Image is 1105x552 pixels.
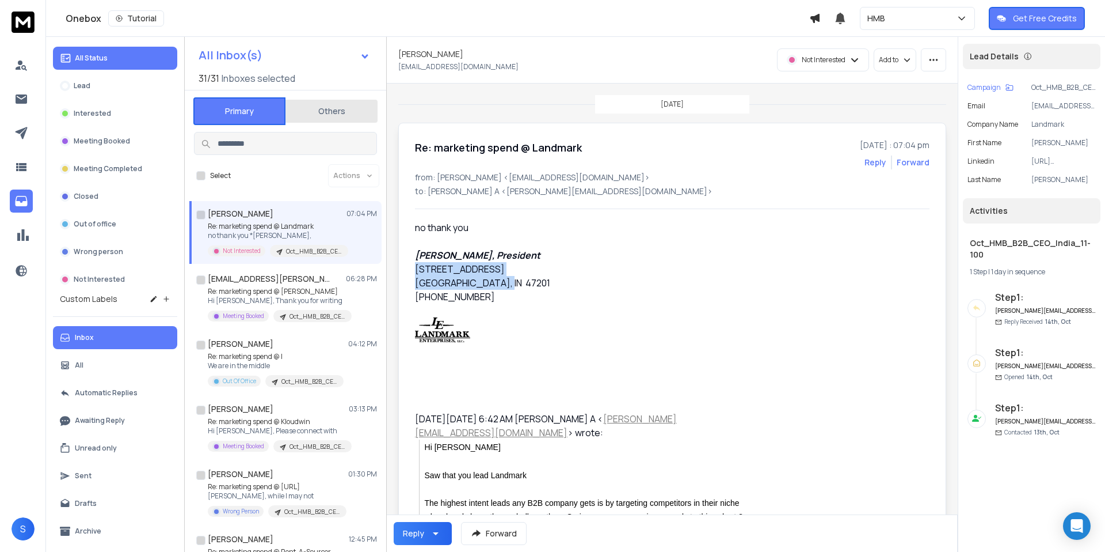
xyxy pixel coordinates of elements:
button: Get Free Credits [989,7,1085,30]
p: Meeting Completed [74,164,142,173]
button: Archive [53,520,177,543]
p: Meeting Booked [223,442,264,451]
button: Wrong person [53,240,177,263]
button: Interested [53,102,177,125]
p: Unread only [75,444,117,453]
p: Email [967,101,985,111]
button: Campaign [967,83,1013,92]
button: All [53,354,177,377]
button: S [12,517,35,540]
p: Oct_HMB_B2B_CEO_India_11-100 [281,377,337,386]
p: Re: marketing spend @ Kloudwin [208,417,346,426]
button: Automatic Replies [53,381,177,404]
span: 14th, Oct [1045,317,1071,326]
span: Hi [PERSON_NAME] [425,443,501,452]
p: Last Name [967,175,1001,184]
p: Lead Details [970,51,1019,62]
h1: [PERSON_NAME] [208,403,273,415]
p: [PERSON_NAME] [1031,175,1096,184]
p: Meeting Booked [223,312,264,320]
p: Campaign [967,83,1001,92]
p: Re: marketing spend @ I [208,352,344,361]
p: Out of office [74,220,116,229]
p: Archive [75,527,101,536]
h6: [PERSON_NAME][EMAIL_ADDRESS][DOMAIN_NAME] [995,417,1096,426]
span: Saw that you lead Landmark [425,471,527,480]
p: Hi [PERSON_NAME], Please connect with [208,426,346,436]
p: Out Of Office [223,377,256,385]
div: | [970,267,1093,277]
p: Re: marketing spend @ Landmark [208,222,346,231]
p: 04:12 PM [348,339,377,349]
p: Not Interested [223,247,261,255]
p: [EMAIL_ADDRESS][DOMAIN_NAME] [398,62,519,71]
p: Inbox [75,333,94,342]
span: 13th, Oct [1034,428,1060,436]
button: Drafts [53,492,177,515]
h1: [PERSON_NAME] [208,468,273,480]
button: Inbox [53,326,177,349]
p: [DATE] : 07:04 pm [860,139,929,151]
p: 06:28 PM [346,274,377,283]
p: Get Free Credits [1013,13,1077,24]
a: [PERSON_NAME][EMAIL_ADDRESS][DOMAIN_NAME] [415,413,677,439]
p: to: [PERSON_NAME] A <[PERSON_NAME][EMAIL_ADDRESS][DOMAIN_NAME]> [415,186,929,197]
button: Meeting Booked [53,130,177,153]
h3: Inboxes selected [222,71,295,85]
h1: Re: marketing spend @ Landmark [415,139,582,156]
p: Oct_HMB_B2B_CEO_India_11-100 [289,312,345,321]
p: Company Name [967,120,1018,129]
div: Onebox [66,10,809,27]
p: Oct_HMB_B2B_CEO_India_11-100 [1031,83,1096,92]
button: Tutorial [108,10,164,27]
div: Reply [403,528,424,539]
h6: Step 1 : [995,401,1096,415]
i: [PERSON_NAME], President [415,249,540,262]
p: Oct_HMB_B2B_CEO_India_11-100 [289,443,345,451]
p: HMB [867,13,890,24]
p: Not Interested [74,275,125,284]
p: Landmark [1031,120,1096,129]
p: Re: marketing spend @ [URL] [208,482,346,491]
p: [EMAIL_ADDRESS][DOMAIN_NAME] [1031,101,1096,111]
span: 31 / 31 [199,71,219,85]
p: Sent [75,471,92,481]
h3: Custom Labels [60,293,117,305]
p: Hi [PERSON_NAME], Thank you for writing [208,296,346,305]
h1: [PERSON_NAME] [208,338,273,350]
h6: [PERSON_NAME][EMAIL_ADDRESS][DOMAIN_NAME] [995,307,1096,315]
div: Forward [897,157,929,168]
p: Wrong person [74,247,123,256]
button: Closed [53,185,177,208]
h6: Step 1 : [995,346,1096,360]
h1: [PERSON_NAME] [398,48,463,60]
span: 1 Step [970,267,987,277]
button: Not Interested [53,268,177,291]
p: Lead [74,81,90,90]
p: Meeting Booked [74,137,130,146]
p: Add to [879,55,898,65]
p: Awaiting Reply [75,416,125,425]
span: 1 day in sequence [991,267,1045,277]
button: Lead [53,74,177,97]
h1: All Inbox(s) [199,50,262,61]
p: All [75,361,83,370]
p: Oct_HMB_B2B_CEO_India_11-100 [284,508,340,516]
button: Others [285,99,378,124]
p: Drafts [75,499,97,508]
p: no thank you *[PERSON_NAME], [208,231,346,240]
button: All Inbox(s) [189,44,379,67]
button: Reply [864,157,886,168]
p: [URL][DOMAIN_NAME][PERSON_NAME] [1031,157,1096,166]
p: Oct_HMB_B2B_CEO_India_11-100 [286,247,341,256]
h6: Step 1 : [995,290,1096,304]
h1: [EMAIL_ADDRESS][PERSON_NAME][DOMAIN_NAME] [208,273,334,285]
button: Out of office [53,213,177,236]
button: Reply [394,522,452,545]
p: Wrong Person [223,507,259,516]
p: Closed [74,192,98,201]
span: The highest intent leads any B2B company gets is by targeting competitors in their niche who alre... [425,498,743,521]
button: Awaiting Reply [53,409,177,432]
